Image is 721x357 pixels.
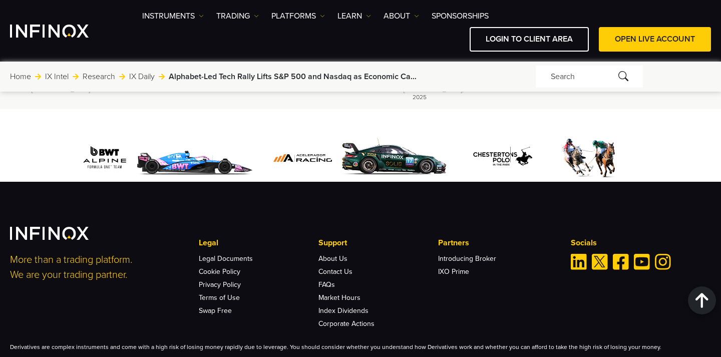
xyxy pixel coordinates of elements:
[271,10,325,22] a: PLATFORMS
[119,74,125,80] img: arrow-right
[73,74,79,80] img: arrow-right
[655,254,671,270] a: Instagram
[571,254,587,270] a: Linkedin
[199,280,241,289] a: Privacy Policy
[571,237,711,249] p: Socials
[318,293,360,302] a: Market Hours
[199,254,253,263] a: Legal Documents
[159,74,165,80] img: arrow-right
[438,237,557,249] p: Partners
[83,71,115,83] a: Research
[10,25,112,38] a: INFINOX Logo
[10,342,711,351] p: Derivatives are complex instruments and come with a high risk of losing money rapidly due to leve...
[169,71,419,83] span: Alphabet-Led Tech Rally Lifts S&P 500 and Nasdaq as Economic Caution Caps Gains
[199,237,318,249] p: Legal
[10,71,31,83] a: Home
[199,306,232,315] a: Swap Free
[438,254,496,263] a: Introducing Broker
[592,254,608,270] a: Twitter
[318,254,347,263] a: About Us
[199,267,240,276] a: Cookie Policy
[318,267,352,276] a: Contact Us
[199,293,240,302] a: Terms of Use
[432,10,489,22] a: SPONSORSHIPS
[536,66,643,88] div: Search
[470,27,589,52] a: LOGIN TO CLIENT AREA
[10,252,185,282] p: More than a trading platform. We are your trading partner.
[318,306,369,315] a: Index Dividends
[599,27,711,52] a: OPEN LIVE ACCOUNT
[318,280,335,289] a: FAQs
[318,237,438,249] p: Support
[438,267,469,276] a: IXO Prime
[318,319,375,328] a: Corporate Actions
[216,10,259,22] a: TRADING
[613,254,629,270] a: Facebook
[384,10,419,22] a: ABOUT
[45,71,69,83] a: IX Intel
[142,10,204,22] a: Instruments
[35,74,41,80] img: arrow-right
[634,254,650,270] a: Youtube
[129,71,155,83] a: IX Daily
[337,10,371,22] a: Learn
